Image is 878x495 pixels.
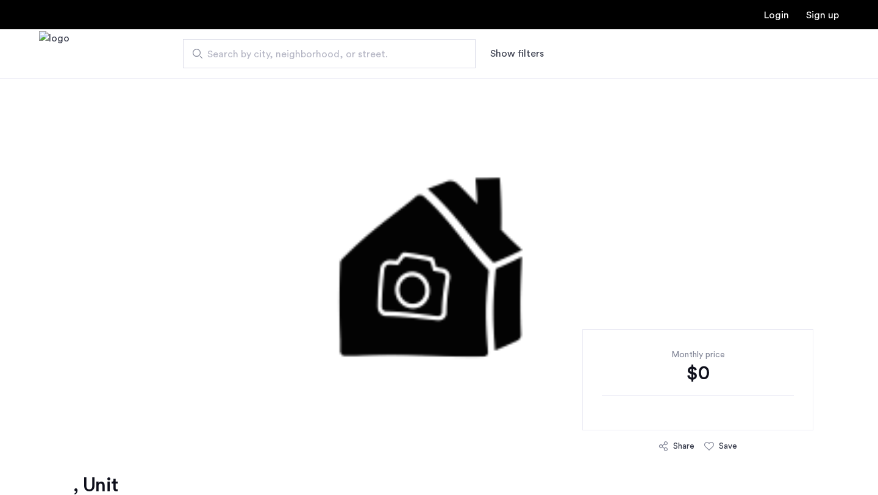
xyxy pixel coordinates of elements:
div: Save [719,440,737,452]
div: Monthly price [602,349,794,361]
div: $0 [602,361,794,385]
input: Apartment Search [183,39,476,68]
button: Show or hide filters [490,46,544,61]
a: Registration [806,10,839,20]
div: Share [673,440,694,452]
span: Search by city, neighborhood, or street. [207,47,441,62]
img: 1.gif [158,78,720,444]
a: Login [764,10,789,20]
img: logo [39,31,70,77]
a: Cazamio Logo [39,31,70,77]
